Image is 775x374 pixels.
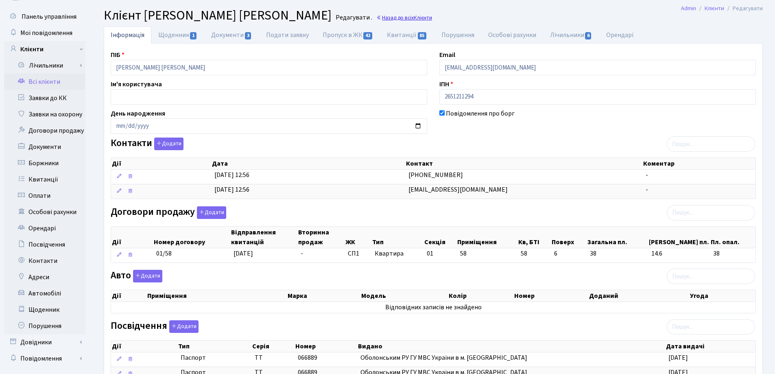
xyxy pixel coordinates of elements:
[131,269,162,283] a: Додати
[20,28,72,37] span: Мої повідомлення
[713,249,752,258] span: 38
[197,206,226,219] button: Договори продажу
[481,26,543,44] a: Особові рахунки
[689,290,755,302] th: Угода
[251,341,295,352] th: Серія
[4,302,85,318] a: Щоденник
[156,249,172,258] span: 01/58
[154,138,183,150] button: Контакти
[190,32,196,39] span: 1
[111,158,211,169] th: Дії
[380,26,434,44] a: Квитанції
[152,136,183,151] a: Додати
[357,341,665,352] th: Видано
[724,4,763,13] li: Редагувати
[146,290,287,302] th: Приміщення
[587,227,648,248] th: Загальна пл.
[456,227,517,248] th: Приміщення
[642,158,755,169] th: Коментар
[439,79,453,89] label: ІПН
[4,334,85,350] a: Довідники
[167,319,199,333] a: Додати
[418,32,427,39] span: 85
[334,14,372,22] small: Редагувати .
[668,353,688,362] span: [DATE]
[405,158,642,169] th: Контакт
[408,171,463,179] span: [PHONE_NUMBER]
[111,50,124,60] label: ПІБ
[439,50,455,60] label: Email
[360,290,448,302] th: Модель
[195,205,226,219] a: Додати
[111,270,162,282] label: Авто
[111,290,146,302] th: Дії
[4,25,85,41] a: Мої повідомлення
[111,227,153,248] th: Дії
[4,9,85,25] a: Панель управління
[585,32,592,39] span: 6
[104,26,151,44] a: Інформація
[588,290,690,302] th: Доданий
[111,79,162,89] label: Ім'я користувача
[4,41,85,57] a: Клієнти
[4,139,85,155] a: Документи
[4,106,85,122] a: Заявки на охорону
[667,205,755,221] input: Пошук...
[214,185,249,194] span: [DATE] 12:56
[255,353,263,362] span: ТТ
[298,353,317,362] span: 066889
[667,136,755,152] input: Пошук...
[259,26,316,44] a: Подати заявку
[211,158,406,169] th: Дата
[375,249,420,258] span: Квартира
[204,26,259,44] a: Документи
[111,109,165,118] label: День народження
[665,341,755,352] th: Дата видачі
[169,320,199,333] button: Посвідчення
[4,220,85,236] a: Орендарі
[22,12,76,21] span: Панель управління
[348,249,369,258] span: СП1
[4,285,85,302] a: Автомобілі
[316,26,380,44] a: Пропуск в ЖК
[448,290,513,302] th: Колір
[4,236,85,253] a: Посвідчення
[513,290,588,302] th: Номер
[111,320,199,333] label: Посвідчення
[4,350,85,367] a: Повідомлення
[434,26,481,44] a: Порушення
[230,227,298,248] th: Відправлення квитанцій
[710,227,755,248] th: Пл. опал.
[667,269,755,284] input: Пошук...
[590,249,645,258] span: 38
[287,290,360,302] th: Марка
[104,6,332,25] span: Клієнт [PERSON_NAME] [PERSON_NAME]
[111,138,183,150] label: Контакти
[111,302,755,313] td: Відповідних записів не знайдено
[460,249,467,258] span: 58
[4,188,85,204] a: Оплати
[543,26,599,44] a: Лічильники
[427,249,433,258] span: 01
[648,227,710,248] th: [PERSON_NAME] пл.
[371,227,423,248] th: Тип
[599,26,640,44] a: Орендарі
[301,249,303,258] span: -
[4,253,85,269] a: Контакти
[4,155,85,171] a: Боржники
[177,341,251,352] th: Тип
[554,249,583,258] span: 6
[151,26,204,44] a: Щоденник
[234,249,253,258] span: [DATE]
[646,185,648,194] span: -
[667,319,755,335] input: Пошук...
[414,14,432,22] span: Клієнти
[376,14,432,22] a: Назад до всіхКлієнти
[408,185,508,194] span: [EMAIL_ADDRESS][DOMAIN_NAME]
[705,4,724,13] a: Клієнти
[363,32,372,39] span: 42
[4,74,85,90] a: Всі клієнти
[345,227,372,248] th: ЖК
[681,4,696,13] a: Admin
[111,341,177,352] th: Дії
